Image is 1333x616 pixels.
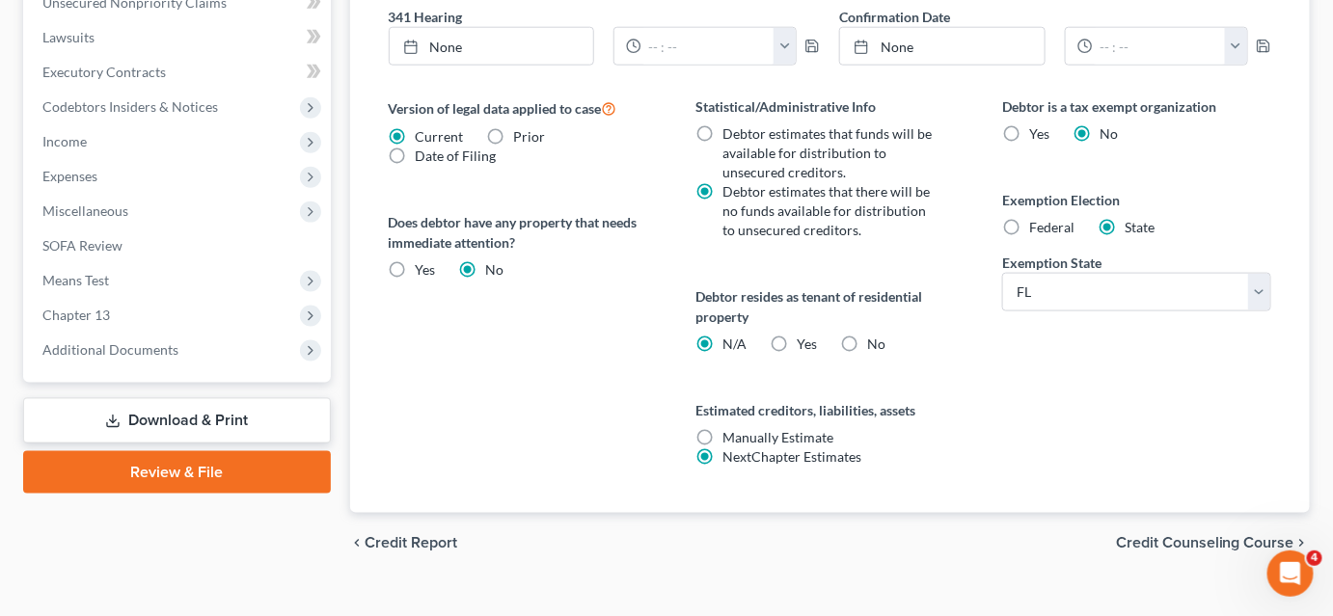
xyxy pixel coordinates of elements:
[722,448,861,465] span: NextChapter Estimates
[416,261,436,278] span: Yes
[867,335,885,352] span: No
[695,400,964,420] label: Estimated creditors, liabilities, assets
[379,7,830,27] label: 341 Hearing
[23,398,331,443] a: Download & Print
[42,237,122,254] span: SOFA Review
[695,96,964,117] label: Statistical/Administrative Info
[42,29,95,45] span: Lawsuits
[366,536,458,551] span: Credit Report
[350,536,366,551] i: chevron_left
[42,307,110,323] span: Chapter 13
[389,96,657,120] label: Version of legal data applied to case
[416,128,464,145] span: Current
[722,429,833,445] span: Manually Estimate
[797,335,817,352] span: Yes
[514,128,546,145] span: Prior
[1100,125,1118,142] span: No
[722,125,932,180] span: Debtor estimates that funds will be available for distribution to unsecured creditors.
[1002,190,1270,210] label: Exemption Election
[1125,219,1155,235] span: State
[416,147,497,164] span: Date of Filing
[486,261,504,278] span: No
[1307,550,1322,566] span: 4
[1294,536,1310,551] i: chevron_right
[27,20,331,55] a: Lawsuits
[389,212,657,253] label: Does debtor have any property that needs immediate attention?
[42,64,166,80] span: Executory Contracts
[42,133,87,149] span: Income
[840,28,1045,65] a: None
[1002,253,1102,273] label: Exemption State
[27,55,331,90] a: Executory Contracts
[830,7,1281,27] label: Confirmation Date
[42,272,109,288] span: Means Test
[1002,96,1270,117] label: Debtor is a tax exempt organization
[641,28,775,65] input: -- : --
[27,228,331,263] a: SOFA Review
[1029,125,1049,142] span: Yes
[42,98,218,115] span: Codebtors Insiders & Notices
[695,286,964,327] label: Debtor resides as tenant of residential property
[42,202,128,219] span: Miscellaneous
[722,183,930,238] span: Debtor estimates that there will be no funds available for distribution to unsecured creditors.
[722,335,747,352] span: N/A
[350,536,458,551] button: chevron_left Credit Report
[1116,536,1310,551] button: Credit Counseling Course chevron_right
[42,168,97,184] span: Expenses
[390,28,594,65] a: None
[1116,536,1294,551] span: Credit Counseling Course
[42,341,178,358] span: Additional Documents
[1267,550,1314,597] iframe: Intercom live chat
[1029,219,1075,235] span: Federal
[23,451,331,494] a: Review & File
[1093,28,1226,65] input: -- : --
